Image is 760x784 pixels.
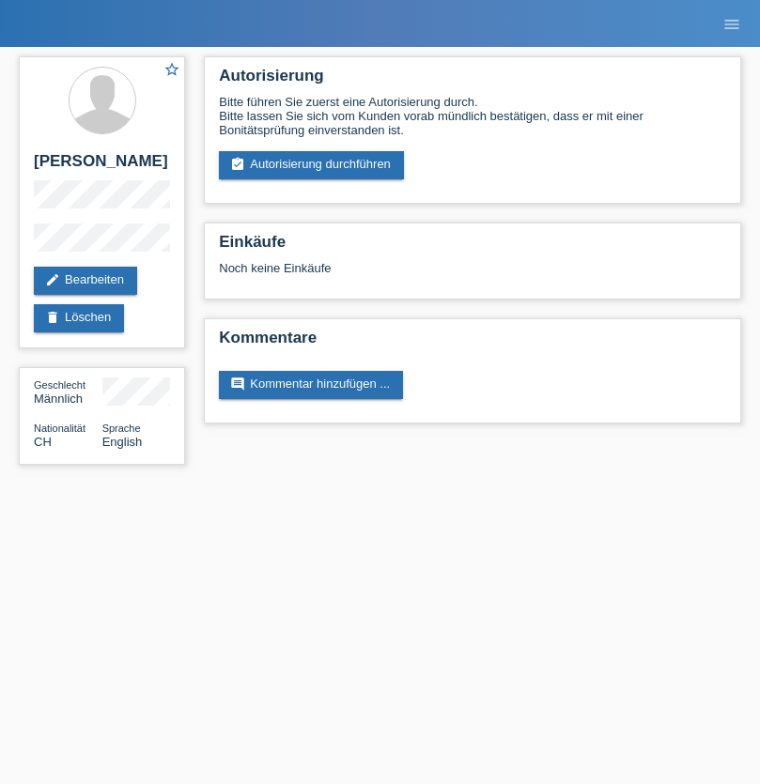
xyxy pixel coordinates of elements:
[102,435,143,449] span: English
[163,61,180,81] a: star_border
[34,423,85,434] span: Nationalität
[230,377,245,392] i: comment
[219,329,726,357] h2: Kommentare
[102,423,141,434] span: Sprache
[45,272,60,287] i: edit
[219,95,726,137] div: Bitte führen Sie zuerst eine Autorisierung durch. Bitte lassen Sie sich vom Kunden vorab mündlich...
[219,261,726,289] div: Noch keine Einkäufe
[34,435,52,449] span: Schweiz
[713,18,751,29] a: menu
[34,304,124,332] a: deleteLöschen
[163,61,180,78] i: star_border
[722,15,741,34] i: menu
[34,267,137,295] a: editBearbeiten
[45,310,60,325] i: delete
[34,377,102,406] div: Männlich
[219,233,726,261] h2: Einkäufe
[34,379,85,391] span: Geschlecht
[219,371,403,399] a: commentKommentar hinzufügen ...
[219,67,726,95] h2: Autorisierung
[219,151,404,179] a: assignment_turned_inAutorisierung durchführen
[230,157,245,172] i: assignment_turned_in
[34,152,170,180] h2: [PERSON_NAME]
